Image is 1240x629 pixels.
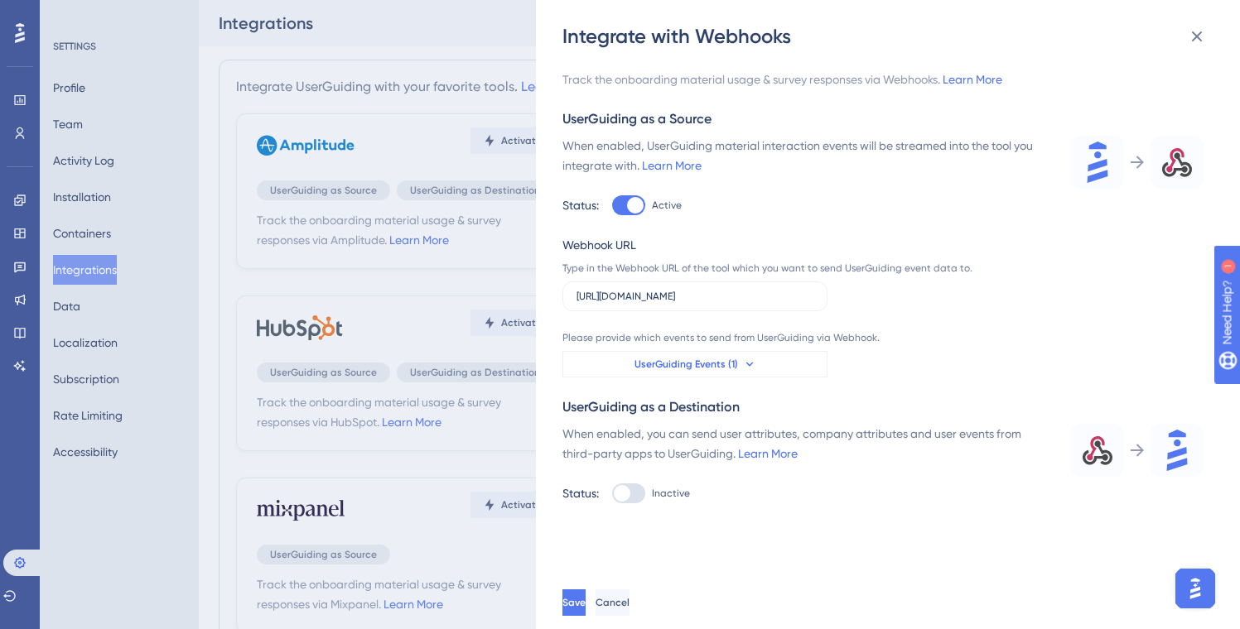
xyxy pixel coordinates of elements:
[562,589,586,616] button: Save
[562,136,1051,175] div: When enabled, UserGuiding material interaction events will be streamed into the tool you integrat...
[562,195,599,215] div: Status:
[634,358,738,371] span: UserGuiding Events (1)
[642,159,702,172] a: Learn More
[562,424,1051,463] div: When enabled, you can send user attributes, company attributes and user events from third-party a...
[562,23,1217,50] div: Integrate with Webhooks
[577,290,813,302] input: Webhook URL
[562,596,586,609] span: Save
[596,589,630,616] button: Cancel
[562,109,1204,129] div: UserGuiding as a Source
[562,397,1204,417] div: UserGuiding as a Destination
[562,262,980,275] div: Type in the Webhook URL of the tool which you want to send UserGuiding event data to.
[652,487,690,500] span: Inactive
[562,351,827,377] button: UserGuiding Events (1)
[115,8,120,22] div: 1
[562,483,599,503] div: Status:
[652,199,682,212] span: Active
[596,596,630,609] span: Cancel
[39,4,104,24] span: Need Help?
[738,447,798,460] a: Learn More
[562,235,980,255] div: Webhook URL
[943,73,1002,86] a: Learn More
[562,70,1204,89] div: Track the onboarding material usage & survey responses via Webhooks.
[562,331,980,344] div: Please provide which events to send from UserGuiding via Webhook.
[1170,564,1220,613] iframe: UserGuiding AI Assistant Launcher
